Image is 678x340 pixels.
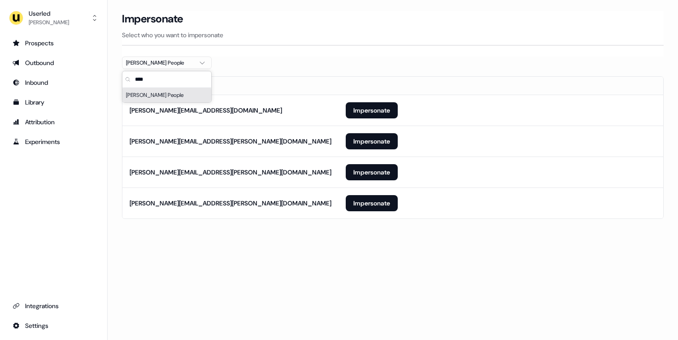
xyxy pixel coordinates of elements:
div: [PERSON_NAME] People [122,88,211,102]
div: Userled [29,9,69,18]
div: Outbound [13,58,95,67]
div: [PERSON_NAME] People [126,58,193,67]
div: Library [13,98,95,107]
h3: Impersonate [122,12,183,26]
a: Go to attribution [7,115,100,129]
a: Go to integrations [7,318,100,333]
div: Suggestions [122,88,211,102]
a: Go to integrations [7,299,100,313]
div: Experiments [13,137,95,146]
a: Go to experiments [7,135,100,149]
div: [PERSON_NAME][EMAIL_ADDRESS][PERSON_NAME][DOMAIN_NAME] [130,168,331,177]
a: Go to templates [7,95,100,109]
th: Email [122,77,339,95]
div: [PERSON_NAME][EMAIL_ADDRESS][PERSON_NAME][DOMAIN_NAME] [130,137,331,146]
button: Userled[PERSON_NAME] [7,7,100,29]
button: Impersonate [346,133,398,149]
button: Impersonate [346,102,398,118]
div: Integrations [13,301,95,310]
p: Select who you want to impersonate [122,31,664,39]
div: Attribution [13,118,95,126]
button: Impersonate [346,164,398,180]
div: [PERSON_NAME][EMAIL_ADDRESS][PERSON_NAME][DOMAIN_NAME] [130,199,331,208]
div: Inbound [13,78,95,87]
a: Go to outbound experience [7,56,100,70]
button: [PERSON_NAME] People [122,57,212,69]
a: Go to prospects [7,36,100,50]
a: Go to Inbound [7,75,100,90]
div: [PERSON_NAME][EMAIL_ADDRESS][DOMAIN_NAME] [130,106,282,115]
div: [PERSON_NAME] [29,18,69,27]
button: Impersonate [346,195,398,211]
div: Prospects [13,39,95,48]
div: Settings [13,321,95,330]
